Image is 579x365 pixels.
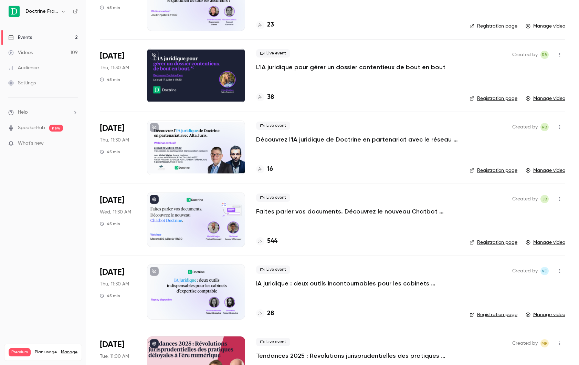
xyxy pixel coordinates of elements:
div: Jul 3 Thu, 11:30 AM (Europe/Paris) [100,264,136,319]
span: Live event [256,338,290,346]
span: VD [542,267,548,275]
a: 23 [256,20,274,30]
div: 45 min [100,5,120,10]
div: Settings [8,80,36,86]
span: Romain Ballereau [540,51,549,59]
a: Tendances 2025 : Révolutions jurisprudentielles des pratiques déloyales à l'ère numérique [256,352,459,360]
div: Jul 10 Thu, 11:30 AM (Europe/Paris) [100,120,136,175]
div: 45 min [100,77,120,82]
a: Manage video [526,95,565,102]
a: Registration page [470,311,517,318]
span: Created by [512,51,538,59]
span: new [49,125,63,132]
h6: Doctrine France [25,8,58,15]
span: Live event [256,122,290,130]
span: [DATE] [100,123,124,134]
span: RB [542,51,547,59]
span: [DATE] [100,339,124,350]
a: Registration page [470,95,517,102]
span: What's new [18,140,44,147]
span: Created by [512,267,538,275]
a: 16 [256,165,273,174]
h4: 38 [267,93,274,102]
span: Justine Burel [540,195,549,203]
a: 38 [256,93,274,102]
span: [DATE] [100,195,124,206]
span: Victoire Demortier [540,267,549,275]
li: help-dropdown-opener [8,109,78,116]
a: 544 [256,237,277,246]
h4: 16 [267,165,273,174]
div: 45 min [100,221,120,227]
a: Manage video [526,23,565,30]
div: Events [8,34,32,41]
a: Manage video [526,311,565,318]
span: Marguerite Rubin de Cervens [540,339,549,347]
span: Help [18,109,28,116]
span: Romain Ballereau [540,123,549,131]
span: Created by [512,339,538,347]
span: MR [541,339,548,347]
a: IA juridique : deux outils incontournables pour les cabinets d’expertise comptable [256,279,459,288]
a: Manage video [526,239,565,246]
span: JB [542,195,547,203]
a: Registration page [470,239,517,246]
a: 28 [256,309,274,318]
span: Live event [256,194,290,202]
a: Faites parler vos documents. Découvrez le nouveau Chatbot Doctrine. [256,207,459,216]
div: Videos [8,49,33,56]
span: Wed, 11:30 AM [100,209,131,216]
h4: 23 [267,20,274,30]
img: Doctrine France [9,6,20,17]
span: Tue, 11:00 AM [100,353,129,360]
span: Created by [512,123,538,131]
span: Thu, 11:30 AM [100,64,129,71]
span: Plan usage [35,350,57,355]
a: SpeakerHub [18,124,45,132]
span: Thu, 11:30 AM [100,137,129,144]
a: L’IA juridique pour gérer un dossier contentieux de bout en bout [256,63,445,71]
h4: 28 [267,309,274,318]
h4: 544 [267,237,277,246]
div: Audience [8,64,39,71]
span: Created by [512,195,538,203]
span: Live event [256,265,290,274]
span: Premium [9,348,31,356]
span: Thu, 11:30 AM [100,281,129,288]
div: 45 min [100,293,120,299]
div: 45 min [100,149,120,155]
div: Jul 17 Thu, 11:30 AM (Europe/Paris) [100,48,136,103]
span: [DATE] [100,51,124,62]
a: Découvrez l'IA juridique de Doctrine en partenariat avec le réseau Alta-Juris international. [256,135,459,144]
a: Registration page [470,167,517,174]
iframe: Noticeable Trigger [70,140,78,147]
a: Registration page [470,23,517,30]
span: RB [542,123,547,131]
a: Manage video [526,167,565,174]
a: Manage [61,350,77,355]
span: [DATE] [100,267,124,278]
div: Jul 9 Wed, 11:30 AM (Europe/Paris) [100,192,136,247]
span: Live event [256,49,290,58]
